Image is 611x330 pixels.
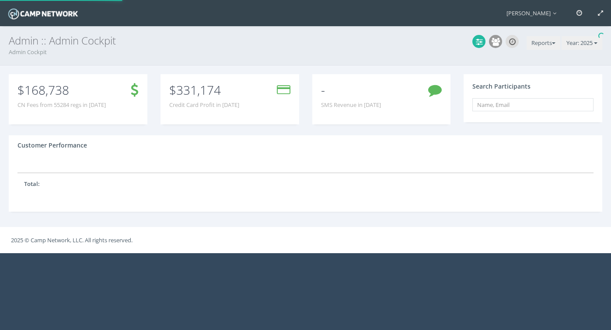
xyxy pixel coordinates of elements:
div: Settings [472,35,485,48]
button: Reports [527,36,560,50]
div: User Management [489,35,502,48]
span: Year: 2025 [566,39,593,47]
span: 331,174 [176,82,221,98]
div: Manage Cron [506,35,519,48]
span: [PERSON_NAME] [506,9,561,17]
a: Admin Cockpit [9,48,47,56]
button: Year: 2025 [562,36,602,50]
span: CN Fees from 55284 regs in [DATE] [17,101,106,109]
p: $ [17,85,106,95]
img: Camp Network [7,6,80,21]
span: - [321,82,325,98]
th: Total: [17,173,80,195]
input: Name, Email [472,98,594,111]
span: SMS Revenue in [DATE] [321,101,381,109]
p: 2025 © Camp Network, LLC. All rights reserved. [11,235,600,245]
h4: Search Participants [472,83,531,89]
span: Credit Card Profit in [DATE] [169,101,239,109]
span: 168,738 [24,82,69,98]
h4: Customer Performance [17,142,87,148]
p: $ [169,85,239,95]
h3: Admin :: Admin Cockpit [9,35,602,46]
